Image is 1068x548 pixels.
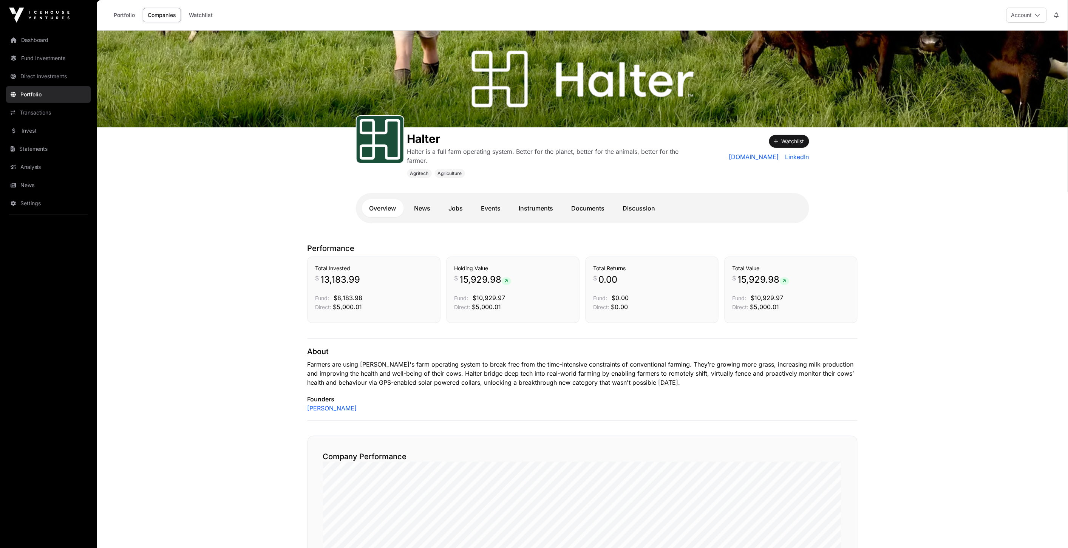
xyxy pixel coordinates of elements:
a: [PERSON_NAME] [308,404,357,413]
span: Fund: [315,295,329,301]
p: Farmers are using [PERSON_NAME]'s farm operating system to break free from the time-intensive con... [308,360,858,387]
span: $10,929.97 [473,294,505,302]
a: Analysis [6,159,91,175]
span: Direct: [594,304,610,310]
a: Settings [6,195,91,212]
span: $8,183.98 [334,294,363,302]
span: Direct: [733,304,749,310]
h3: Total Invested [315,265,433,272]
h3: Total Returns [594,265,711,272]
span: $5,000.01 [750,303,779,311]
h1: Halter [407,132,696,146]
button: Watchlist [769,135,809,148]
a: Jobs [441,199,471,217]
a: Portfolio [109,8,140,22]
a: Fund Investments [6,50,91,67]
span: $5,000.01 [333,303,362,311]
button: Account [1006,8,1047,23]
span: Fund: [594,295,607,301]
span: Direct: [454,304,471,310]
a: Statements [6,141,91,157]
a: Discussion [615,199,663,217]
a: Overview [362,199,404,217]
a: Watchlist [184,8,218,22]
span: 13,183.99 [321,274,360,286]
a: Dashboard [6,32,91,48]
a: Portfolio [6,86,91,103]
p: Performance [308,243,858,254]
span: $ [594,274,597,283]
img: Halter-Favicon.svg [360,119,400,160]
h3: Holding Value [454,265,572,272]
p: Founders [308,395,858,404]
a: Documents [564,199,612,217]
span: $ [733,274,736,283]
a: [DOMAIN_NAME] [729,152,779,161]
span: Agriculture [438,170,462,176]
a: LinkedIn [782,152,809,161]
img: Icehouse Ventures Logo [9,8,70,23]
a: Transactions [6,104,91,121]
span: $ [315,274,319,283]
span: 15,929.98 [460,274,511,286]
span: Fund: [454,295,468,301]
a: News [6,177,91,194]
span: $0.00 [612,294,629,302]
span: Direct: [315,304,332,310]
img: Halter [97,31,1068,127]
span: 0.00 [599,274,618,286]
a: Events [474,199,508,217]
p: Halter is a full farm operating system. Better for the planet, better for the animals, better for... [407,147,696,165]
a: Direct Investments [6,68,91,85]
h3: Total Value [733,265,850,272]
a: Instruments [512,199,561,217]
span: 15,929.98 [738,274,789,286]
span: Agritech [410,170,429,176]
a: Invest [6,122,91,139]
span: $5,000.01 [472,303,501,311]
span: Fund: [733,295,747,301]
a: Companies [143,8,181,22]
span: $0.00 [611,303,628,311]
span: $10,929.97 [751,294,784,302]
p: About [308,346,858,357]
h2: Company Performance [323,451,842,462]
nav: Tabs [362,199,803,217]
span: $ [454,274,458,283]
a: News [407,199,438,217]
iframe: Chat Widget [1030,512,1068,548]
